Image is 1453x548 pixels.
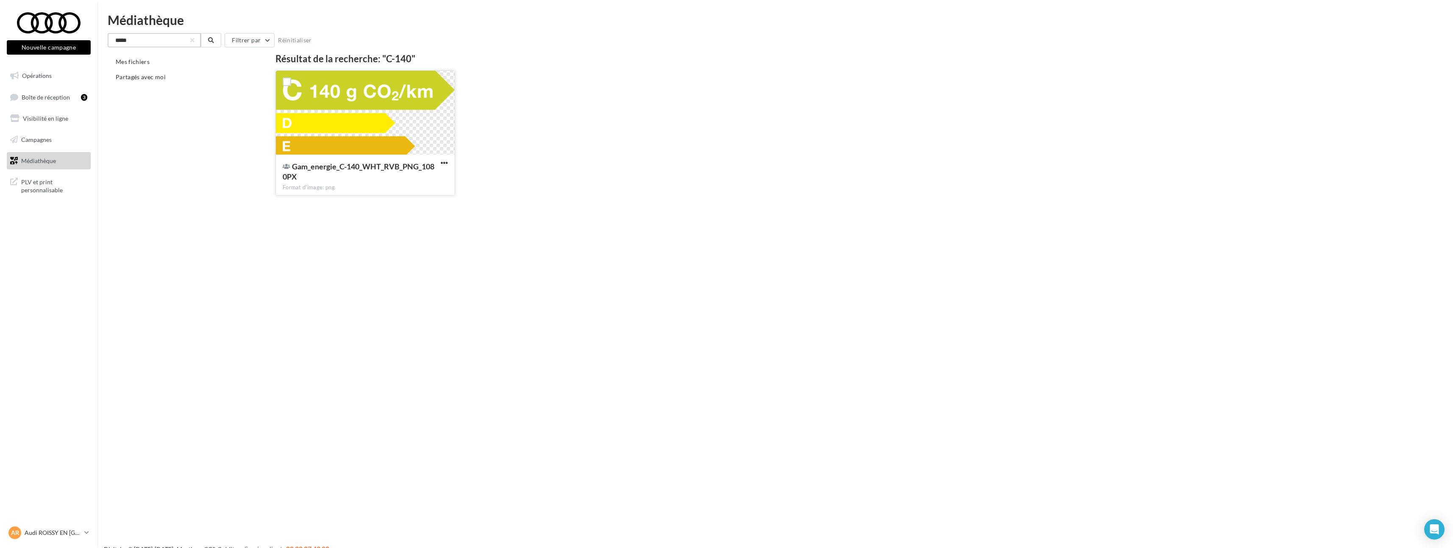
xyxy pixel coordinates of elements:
div: Médiathèque [108,14,1443,26]
button: Nouvelle campagne [7,40,91,55]
span: Médiathèque [21,157,56,164]
span: PLV et print personnalisable [21,176,87,194]
span: Boîte de réception [22,93,70,100]
a: Boîte de réception3 [5,88,92,106]
span: Partagés avec moi [116,73,166,80]
button: Réinitialiser [275,35,315,45]
span: Gam_energie_C-140_WHT_RVB_PNG_1080PX [283,162,434,181]
span: Visibilité en ligne [23,115,68,122]
p: Audi ROISSY EN [GEOGRAPHIC_DATA] [25,529,81,537]
span: Mes fichiers [116,58,150,65]
a: Médiathèque [5,152,92,170]
div: Format d'image: png [283,184,448,191]
span: Opérations [22,72,52,79]
span: Campagnes [21,136,52,143]
a: Campagnes [5,131,92,149]
div: Résultat de la recherche: "C-140" [275,54,1387,64]
a: PLV et print personnalisable [5,173,92,198]
div: Open Intercom Messenger [1424,519,1445,540]
a: Opérations [5,67,92,85]
div: 3 [81,94,87,101]
span: AR [11,529,19,537]
a: Visibilité en ligne [5,110,92,127]
a: AR Audi ROISSY EN [GEOGRAPHIC_DATA] [7,525,91,541]
button: Filtrer par [225,33,275,47]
